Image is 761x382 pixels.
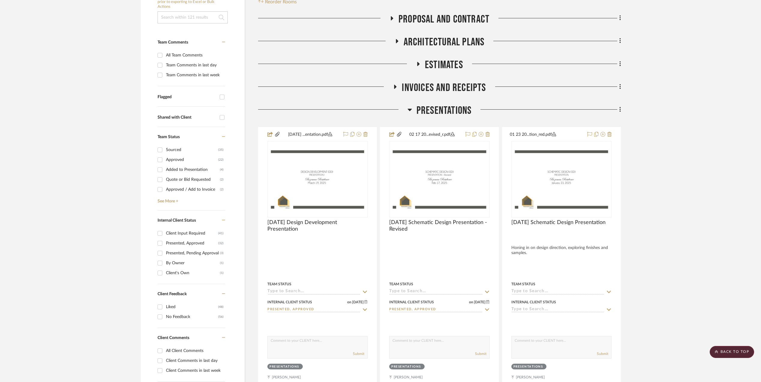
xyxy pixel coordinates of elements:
[353,351,364,356] button: Submit
[511,281,535,287] div: Team Status
[166,229,218,238] div: Client Input Required
[218,302,224,312] div: (48)
[166,302,218,312] div: Liked
[158,95,217,100] div: Flagged
[218,238,224,248] div: (32)
[158,115,217,120] div: Shared with Client
[399,13,489,26] span: Proposal and Contract
[267,299,312,305] div: Internal Client Status
[269,365,299,369] div: Presentations
[417,104,472,117] span: Presentations
[347,300,351,304] span: on
[166,185,220,194] div: Approved / Add to Invoice
[158,218,196,223] span: Internal Client Status
[402,81,486,94] span: Invoices and Receipts
[166,356,224,365] div: Client Comments in last day
[267,289,360,295] input: Type to Search…
[218,145,224,155] div: (35)
[425,59,463,71] span: estimates
[220,175,224,184] div: (2)
[389,307,482,313] input: Type to Search…
[166,366,224,375] div: Client Comments in last week
[156,194,225,204] a: See More +
[389,281,413,287] div: Team Status
[267,219,368,232] span: [DATE] Design Development Presentation
[166,165,220,174] div: Added to Presentation
[166,268,220,278] div: Client's Own
[158,135,180,139] span: Team Status
[158,292,187,296] span: Client Feedback
[220,165,224,174] div: (4)
[166,248,220,258] div: Presented, Pending Approval
[280,131,340,138] button: [DATE] ...entation.pdf
[218,229,224,238] div: (41)
[166,346,224,356] div: All Client Comments
[391,365,421,369] div: Presentations
[511,219,606,226] span: [DATE] Schematic Design Presentation
[475,351,486,356] button: Submit
[512,147,611,211] img: 01 23 2025 Schematic Design Presentation
[158,40,188,44] span: Team Comments
[404,36,485,49] span: architectural plans
[512,141,611,217] div: 0
[389,289,482,295] input: Type to Search…
[220,248,224,258] div: (3)
[473,300,486,304] span: [DATE]
[220,258,224,268] div: (1)
[166,238,218,248] div: Presented, Approved
[510,131,584,138] button: 01 23 20...tion_red.pdf
[166,60,224,70] div: Team Comments in last day
[158,11,228,23] input: Search within 121 results
[389,299,434,305] div: Internal Client Status
[511,307,604,313] input: Type to Search…
[597,351,608,356] button: Submit
[166,155,218,165] div: Approved
[511,289,604,295] input: Type to Search…
[166,50,224,60] div: All Team Comments
[511,299,556,305] div: Internal Client Status
[267,281,291,287] div: Team Status
[390,147,489,211] img: 02 17 2025 Schematic Design Presentation - Revised
[220,185,224,194] div: (2)
[166,145,218,155] div: Sourced
[166,258,220,268] div: By Owner
[267,307,360,313] input: Type to Search…
[218,155,224,165] div: (22)
[158,336,189,340] span: Client Comments
[166,175,220,184] div: Quote or Bid Requested
[390,141,489,217] div: 0
[351,300,364,304] span: [DATE]
[218,312,224,322] div: (56)
[220,268,224,278] div: (1)
[710,346,754,358] scroll-to-top-button: BACK TO TOP
[469,300,473,304] span: on
[402,131,462,138] button: 02 17 20...evised_r.pdf
[166,312,218,322] div: No Feedback
[389,219,489,232] span: [DATE] Schematic Design Presentation - Revised
[513,365,543,369] div: Presentations
[268,147,367,211] img: 03 19 2025 Design Development Presentation
[166,70,224,80] div: Team Comments in last week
